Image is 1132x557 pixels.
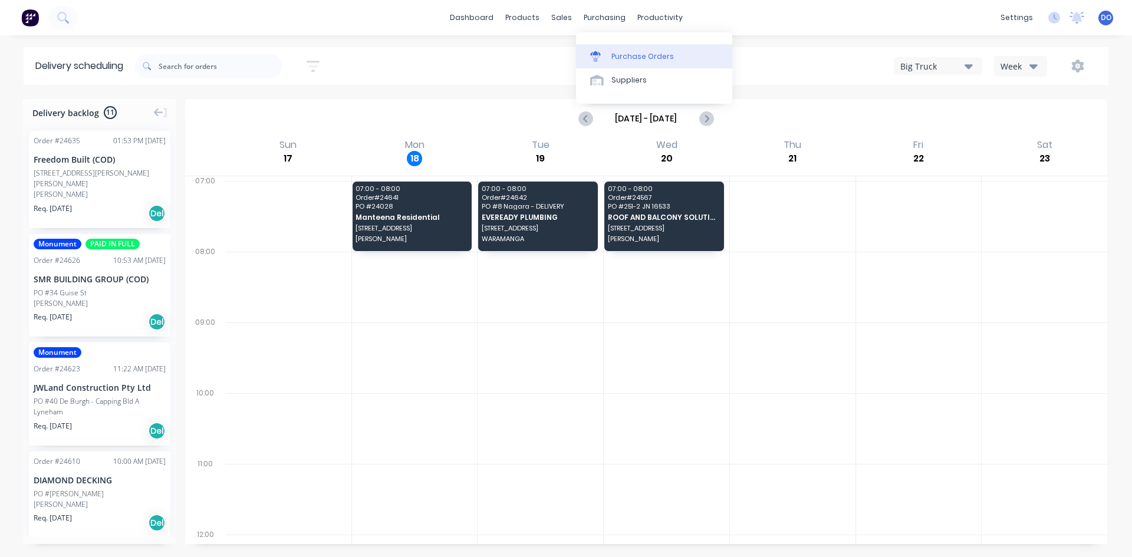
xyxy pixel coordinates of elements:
[659,151,674,166] div: 20
[608,213,720,221] span: ROOF AND BALCONY SOLUTIONS
[104,106,117,119] span: 11
[113,255,166,266] div: 10:53 AM [DATE]
[482,194,594,201] span: Order # 24642
[185,457,225,528] div: 11:00
[85,239,140,249] span: PAID IN FULL
[148,422,166,440] div: Del
[32,107,99,119] span: Delivery backlog
[631,9,689,27] div: productivity
[185,245,225,315] div: 08:00
[148,514,166,532] div: Del
[499,9,545,27] div: products
[34,513,72,523] span: Req. [DATE]
[34,347,81,358] span: Monument
[34,499,166,510] div: [PERSON_NAME]
[34,189,166,200] div: [PERSON_NAME]
[611,75,647,85] div: Suppliers
[148,313,166,331] div: Del
[911,151,926,166] div: 22
[576,44,732,68] a: Purchase Orders
[482,213,594,221] span: EVEREADY PLUMBING
[185,174,225,245] div: 07:00
[653,139,681,151] div: Wed
[356,185,468,192] span: 07:00 - 08:00
[608,194,720,201] span: Order # 24567
[528,139,553,151] div: Tue
[34,474,166,486] div: DIAMOND DECKING
[1034,139,1056,151] div: Sat
[356,194,468,201] span: Order # 24641
[608,185,720,192] span: 07:00 - 08:00
[21,9,39,27] img: Factory
[576,68,732,92] a: Suppliers
[34,288,87,298] div: PO #34 Guise St
[34,364,80,374] div: Order # 24623
[113,364,166,374] div: 11:22 AM [DATE]
[482,235,594,242] span: WARAMANGA
[994,56,1047,77] button: Week
[34,456,80,467] div: Order # 24610
[1101,12,1111,23] span: DO
[34,168,166,189] div: [STREET_ADDRESS][PERSON_NAME][PERSON_NAME]
[482,225,594,232] span: [STREET_ADDRESS]
[34,239,81,249] span: Monument
[34,381,166,394] div: JWLand Construction Pty Ltd
[34,489,104,499] div: PO #[PERSON_NAME]
[356,235,468,242] span: [PERSON_NAME]
[545,9,578,27] div: sales
[159,54,282,78] input: Search for orders
[34,273,166,285] div: SMR BUILDING GROUP (COD)
[608,225,720,232] span: [STREET_ADDRESS]
[356,203,468,210] span: PO # 24028
[281,151,296,166] div: 17
[356,225,468,232] span: [STREET_ADDRESS]
[356,213,468,221] span: Manteena Residential
[780,139,805,151] div: Thu
[185,386,225,457] div: 10:00
[1001,60,1035,72] div: Week
[910,139,927,151] div: Fri
[894,57,982,75] button: Big Truck
[34,407,166,417] div: Lyneham
[608,203,720,210] span: PO # 251-2 JN 16533
[407,151,422,166] div: 18
[34,203,72,214] span: Req. [DATE]
[402,139,428,151] div: Mon
[113,136,166,146] div: 01:53 PM [DATE]
[34,396,139,407] div: PO #40 De Burgh - Capping Bld A
[34,153,166,166] div: Freedom Built (COD)
[995,9,1039,27] div: settings
[34,312,72,322] span: Req. [DATE]
[24,47,135,85] div: Delivery scheduling
[148,205,166,222] div: Del
[533,151,548,166] div: 19
[34,255,80,266] div: Order # 24626
[1037,151,1052,166] div: 23
[482,185,594,192] span: 07:00 - 08:00
[900,60,965,72] div: Big Truck
[608,235,720,242] span: [PERSON_NAME]
[34,136,80,146] div: Order # 24635
[113,456,166,467] div: 10:00 AM [DATE]
[611,51,674,62] div: Purchase Orders
[785,151,800,166] div: 21
[185,315,225,386] div: 09:00
[276,139,300,151] div: Sun
[482,203,594,210] span: PO # 8 Nagara - DELIVERY
[444,9,499,27] a: dashboard
[34,298,166,309] div: [PERSON_NAME]
[578,9,631,27] div: purchasing
[34,421,72,431] span: Req. [DATE]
